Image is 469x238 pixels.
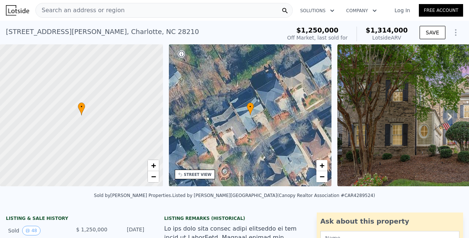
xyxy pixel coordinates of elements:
[420,26,445,39] button: SAVE
[419,4,463,17] a: Free Account
[320,172,324,181] span: −
[184,172,212,177] div: STREET VIEW
[6,5,29,16] img: Lotside
[78,103,85,110] span: •
[366,34,408,41] div: Lotside ARV
[316,160,327,171] a: Zoom in
[366,26,408,34] span: $1,314,000
[294,4,340,17] button: Solutions
[340,4,383,17] button: Company
[78,102,85,115] div: •
[148,171,159,182] a: Zoom out
[320,161,324,170] span: +
[8,226,70,235] div: Sold
[172,193,375,198] div: Listed by [PERSON_NAME][GEOGRAPHIC_DATA] (Canopy Realtor Association #CAR4289524)
[386,7,419,14] a: Log In
[148,160,159,171] a: Zoom in
[448,25,463,40] button: Show Options
[36,6,125,15] span: Search an address or region
[151,161,156,170] span: +
[296,26,338,34] span: $1,250,000
[316,171,327,182] a: Zoom out
[247,102,254,115] div: •
[113,226,144,235] div: [DATE]
[151,172,156,181] span: −
[6,215,146,223] div: LISTING & SALE HISTORY
[164,215,305,221] div: Listing Remarks (Historical)
[94,193,172,198] div: Sold by [PERSON_NAME] Properties .
[287,34,348,41] div: Off Market, last sold for
[6,27,199,37] div: [STREET_ADDRESS][PERSON_NAME] , Charlotte , NC 28210
[22,226,40,235] button: View historical data
[76,227,107,232] span: $ 1,250,000
[247,103,254,110] span: •
[320,216,459,227] div: Ask about this property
